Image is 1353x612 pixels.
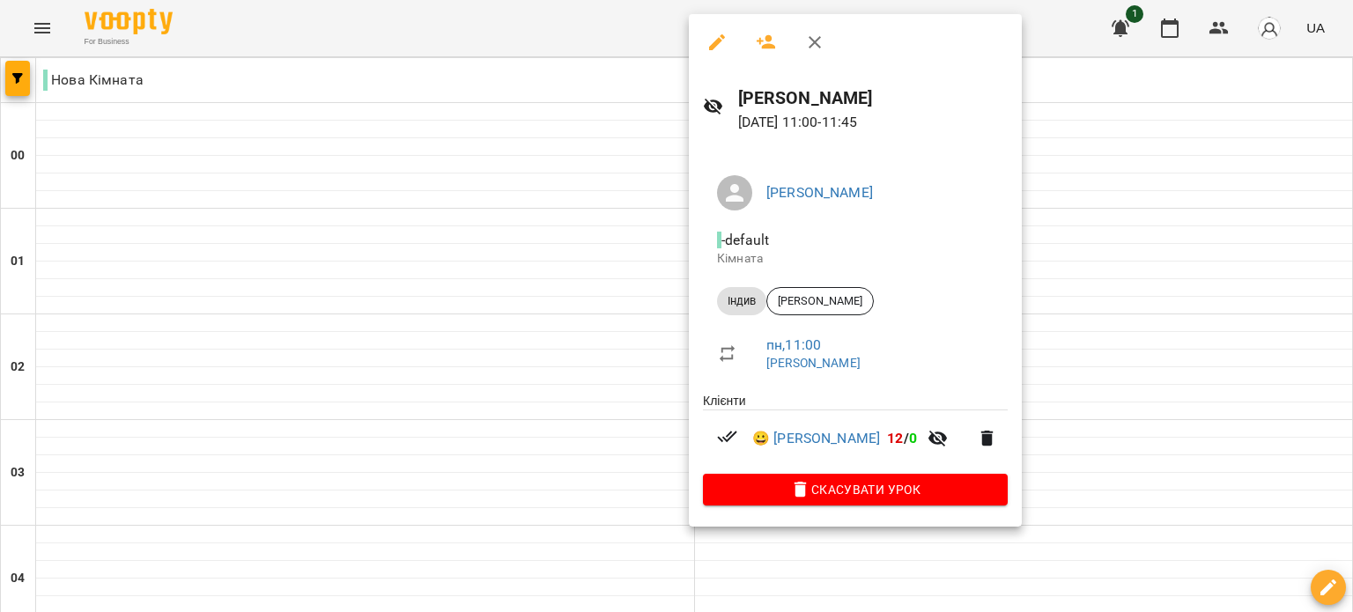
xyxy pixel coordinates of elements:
[767,293,873,309] span: [PERSON_NAME]
[909,430,917,446] span: 0
[717,293,766,309] span: Індив
[766,356,861,370] a: [PERSON_NAME]
[766,184,873,201] a: [PERSON_NAME]
[738,112,1009,133] p: [DATE] 11:00 - 11:45
[887,430,903,446] span: 12
[703,392,1008,474] ul: Клієнти
[717,426,738,447] svg: Візит сплачено
[717,479,994,500] span: Скасувати Урок
[738,85,1009,112] h6: [PERSON_NAME]
[752,428,880,449] a: 😀 [PERSON_NAME]
[717,232,773,248] span: - default
[766,336,821,353] a: пн , 11:00
[887,430,917,446] b: /
[703,474,1008,505] button: Скасувати Урок
[717,250,994,268] p: Кімната
[766,287,874,315] div: [PERSON_NAME]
